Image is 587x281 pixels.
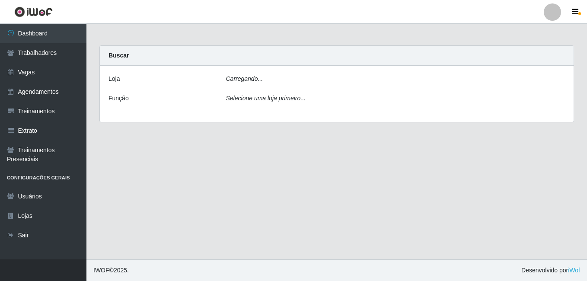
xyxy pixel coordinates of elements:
[93,267,109,274] span: IWOF
[108,74,120,83] label: Loja
[226,75,263,82] i: Carregando...
[108,52,129,59] strong: Buscar
[226,95,306,102] i: Selecione uma loja primeiro...
[93,266,129,275] span: © 2025 .
[521,266,580,275] span: Desenvolvido por
[568,267,580,274] a: iWof
[108,94,129,103] label: Função
[14,6,53,17] img: CoreUI Logo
